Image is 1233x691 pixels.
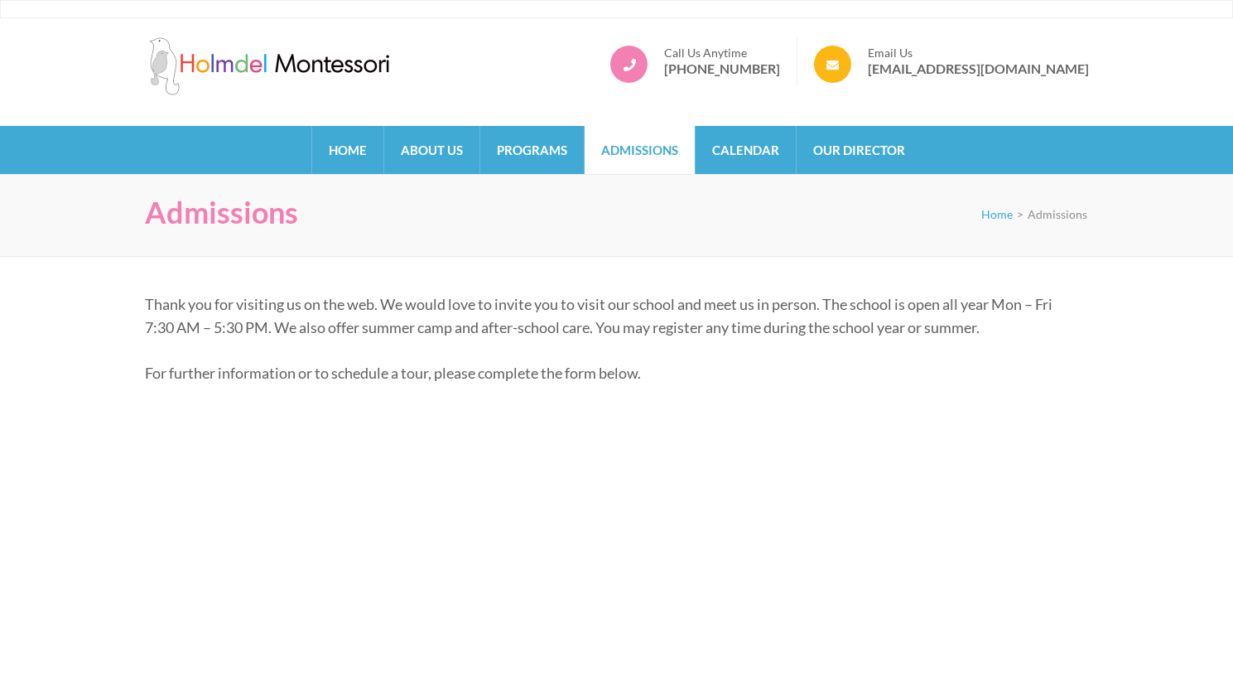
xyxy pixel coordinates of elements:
a: Programs [480,126,584,174]
a: Home [981,207,1013,221]
a: Admissions [585,126,695,174]
a: [EMAIL_ADDRESS][DOMAIN_NAME] [868,60,1089,77]
a: About Us [384,126,479,174]
h1: Admissions [145,195,298,230]
p: For further information or to schedule a tour, please complete the form below. [145,361,1076,384]
a: Home [312,126,383,174]
span: Email Us [868,46,1089,60]
a: Calendar [696,126,796,174]
span: > [1017,207,1023,221]
img: Holmdel Montessori School [145,37,393,95]
a: Our Director [797,126,922,174]
p: Thank you for visiting us on the web. We would love to invite you to visit our school and meet us... [145,292,1076,339]
a: [PHONE_NUMBER] [664,60,780,77]
span: Call Us Anytime [664,46,780,60]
